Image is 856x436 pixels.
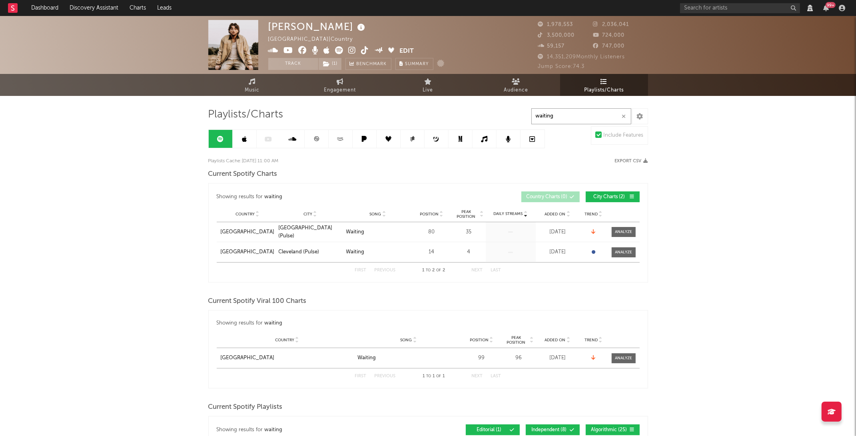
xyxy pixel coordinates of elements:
[268,20,367,33] div: [PERSON_NAME]
[412,372,456,381] div: 1 1 1
[464,354,500,362] div: 99
[208,402,283,412] span: Current Spotify Playlists
[221,354,275,362] div: [GEOGRAPHIC_DATA]
[454,209,479,219] span: Peak Position
[470,338,489,342] span: Position
[217,319,428,328] div: Showing results for
[275,338,294,342] span: Country
[472,268,483,273] button: Next
[318,58,342,70] span: ( 1 )
[531,108,631,124] input: Search Playlists/Charts
[545,212,566,217] span: Added On
[586,191,640,202] button: City Charts(2)
[217,191,428,202] div: Showing results for
[355,374,367,378] button: First
[423,86,433,95] span: Live
[436,269,441,272] span: of
[591,195,628,199] span: City Charts ( 2 )
[466,424,520,435] button: Editorial(1)
[426,269,431,272] span: to
[538,44,565,49] span: 59,157
[454,248,484,256] div: 4
[593,22,629,27] span: 2,036,041
[504,86,528,95] span: Audience
[221,248,275,256] a: [GEOGRAPHIC_DATA]
[400,338,412,342] span: Song
[208,110,283,119] span: Playlists/Charts
[436,374,441,378] span: of
[355,268,367,273] button: First
[395,58,433,70] button: Summary
[279,224,342,240] a: [GEOGRAPHIC_DATA] (Pulse)
[296,74,384,96] a: Engagement
[538,22,573,27] span: 1,978,553
[221,228,275,236] a: [GEOGRAPHIC_DATA]
[279,248,319,256] div: Cleveland (Pulse)
[357,354,376,362] div: Waiting
[591,428,628,432] span: Algorithmic ( 25 )
[208,169,277,179] span: Current Spotify Charts
[375,374,396,378] button: Previous
[221,354,353,362] a: [GEOGRAPHIC_DATA]
[491,268,501,273] button: Last
[823,5,829,11] button: 99+
[208,297,307,306] span: Current Spotify Viral 100 Charts
[527,195,568,199] span: Country Charts ( 0 )
[208,156,279,166] p: Playlists Cache: [DATE] 11:00 AM
[405,62,429,66] span: Summary
[560,74,648,96] a: Playlists/Charts
[538,64,585,69] span: Jump Score: 74.3
[584,86,624,95] span: Playlists/Charts
[375,268,396,273] button: Previous
[384,74,472,96] a: Live
[586,424,640,435] button: Algorithmic(25)
[319,58,341,70] button: (1)
[346,228,365,236] div: Waiting
[504,354,534,362] div: 96
[593,44,625,49] span: 747,000
[208,74,296,96] a: Music
[538,33,575,38] span: 3,500,000
[217,424,428,435] div: Showing results for
[245,86,259,95] span: Music
[454,228,484,236] div: 35
[264,192,282,202] div: waiting
[680,3,800,13] input: Search for artists
[346,228,410,236] a: Waiting
[345,58,391,70] a: Benchmark
[472,374,483,378] button: Next
[494,211,523,217] span: Daily Streams
[268,35,371,44] div: [GEOGRAPHIC_DATA] | Country
[585,212,598,217] span: Trend
[585,338,598,342] span: Trend
[471,428,508,432] span: Editorial ( 1 )
[324,86,356,95] span: Engagement
[472,74,560,96] a: Audience
[426,374,431,378] span: to
[235,212,255,217] span: Country
[414,248,450,256] div: 14
[357,60,387,69] span: Benchmark
[279,248,342,256] a: Cleveland (Pulse)
[420,212,439,217] span: Position
[531,428,568,432] span: Independent ( 8 )
[414,228,450,236] div: 80
[826,2,836,8] div: 99 +
[264,319,282,328] div: waiting
[538,54,625,60] span: 14,351,209 Monthly Listeners
[370,212,381,217] span: Song
[604,131,644,140] div: Include Features
[491,374,501,378] button: Last
[615,159,648,163] button: Export CSV
[264,425,282,435] div: waiting
[268,58,318,70] button: Track
[526,424,580,435] button: Independent(8)
[538,248,578,256] div: [DATE]
[521,191,580,202] button: Country Charts(0)
[357,354,460,362] a: Waiting
[346,248,365,256] div: Waiting
[538,228,578,236] div: [DATE]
